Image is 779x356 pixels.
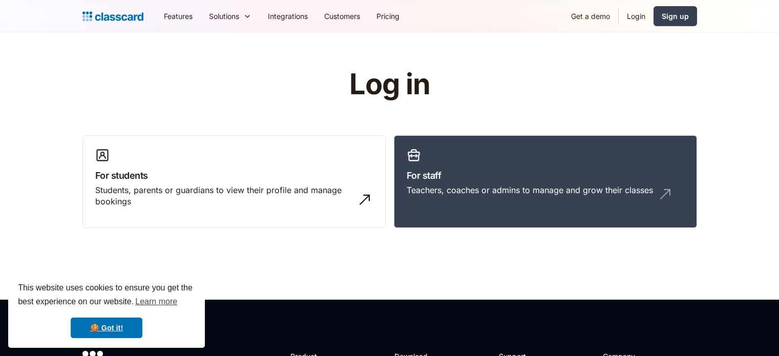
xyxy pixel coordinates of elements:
[95,184,352,207] div: Students, parents or guardians to view their profile and manage bookings
[71,318,142,338] a: dismiss cookie message
[619,5,654,28] a: Login
[209,11,239,22] div: Solutions
[8,272,205,348] div: cookieconsent
[156,5,201,28] a: Features
[201,5,260,28] div: Solutions
[394,135,697,228] a: For staffTeachers, coaches or admins to manage and grow their classes
[316,5,368,28] a: Customers
[407,184,653,196] div: Teachers, coaches or admins to manage and grow their classes
[662,11,689,22] div: Sign up
[82,9,143,24] a: home
[227,69,552,100] h1: Log in
[563,5,618,28] a: Get a demo
[368,5,408,28] a: Pricing
[260,5,316,28] a: Integrations
[654,6,697,26] a: Sign up
[82,135,386,228] a: For studentsStudents, parents or guardians to view their profile and manage bookings
[18,282,195,309] span: This website uses cookies to ensure you get the best experience on our website.
[407,169,684,182] h3: For staff
[95,169,373,182] h3: For students
[134,294,179,309] a: learn more about cookies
